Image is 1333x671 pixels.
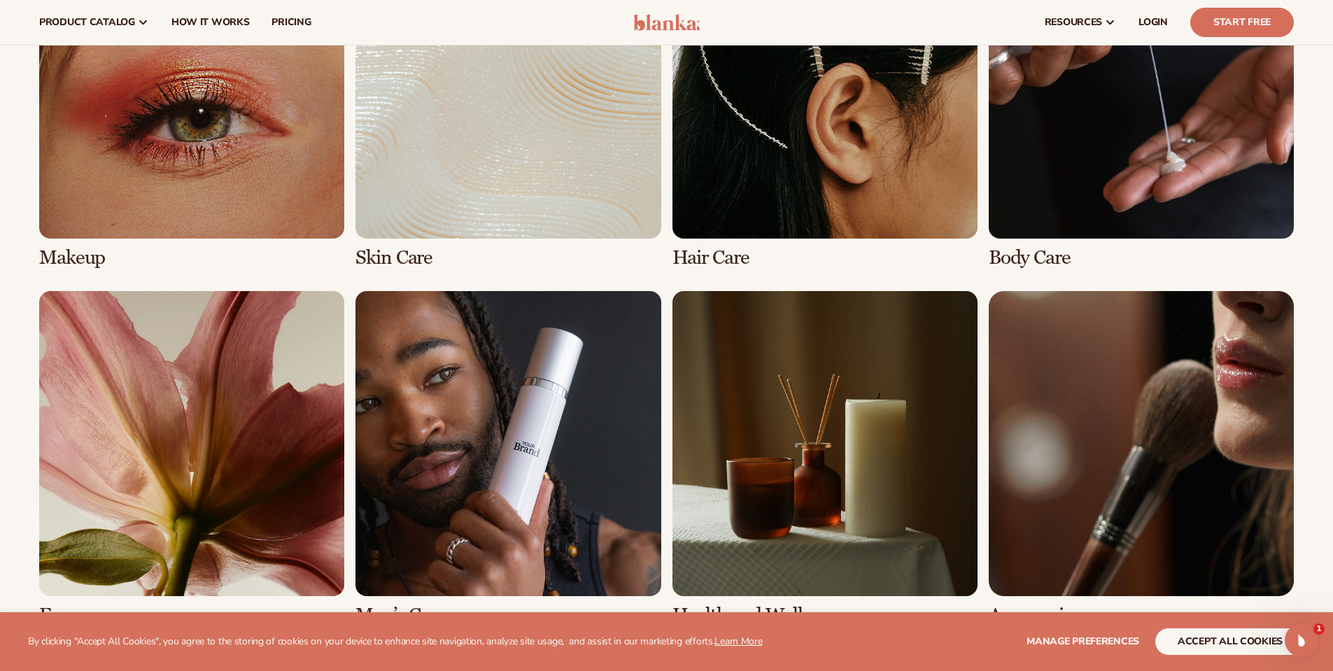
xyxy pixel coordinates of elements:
a: Start Free [1190,8,1294,37]
h3: Skin Care [355,247,661,269]
h3: Body Care [989,247,1294,269]
a: Learn More [714,635,762,648]
span: product catalog [39,17,135,28]
span: How It Works [171,17,250,28]
img: logo [633,14,700,31]
h3: Hair Care [672,247,978,269]
iframe: Intercom live chat [1285,623,1318,657]
div: 8 / 8 [989,291,1294,626]
div: 7 / 8 [672,291,978,626]
div: 5 / 8 [39,291,344,626]
span: pricing [271,17,311,28]
div: 6 / 8 [355,291,661,626]
span: 1 [1313,623,1325,635]
span: resources [1045,17,1102,28]
button: accept all cookies [1155,628,1305,655]
p: By clicking "Accept All Cookies", you agree to the storing of cookies on your device to enhance s... [28,636,763,648]
button: Manage preferences [1027,628,1139,655]
h3: Makeup [39,247,344,269]
span: Manage preferences [1027,635,1139,648]
span: LOGIN [1138,17,1168,28]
